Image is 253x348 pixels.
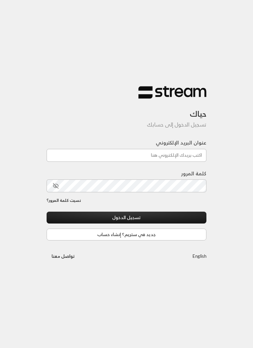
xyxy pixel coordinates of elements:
[47,121,206,128] h5: تسجيل الدخول إلى حسابك
[192,251,206,263] a: English
[47,149,206,162] input: اكتب بريدك الإلكتروني هنا
[138,86,206,99] img: Stream Logo
[156,139,206,147] label: عنوان البريد الإلكتروني
[47,251,80,263] button: تواصل معنا
[47,229,206,240] a: جديد في ستريم؟ إنشاء حساب
[47,197,81,204] a: نسيت كلمة المرور؟
[50,180,62,192] button: toggle password visibility
[47,252,80,260] a: تواصل معنا
[47,212,206,224] button: تسجيل الدخول
[47,99,206,119] h3: حياك
[181,170,206,178] label: كلمة المرور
